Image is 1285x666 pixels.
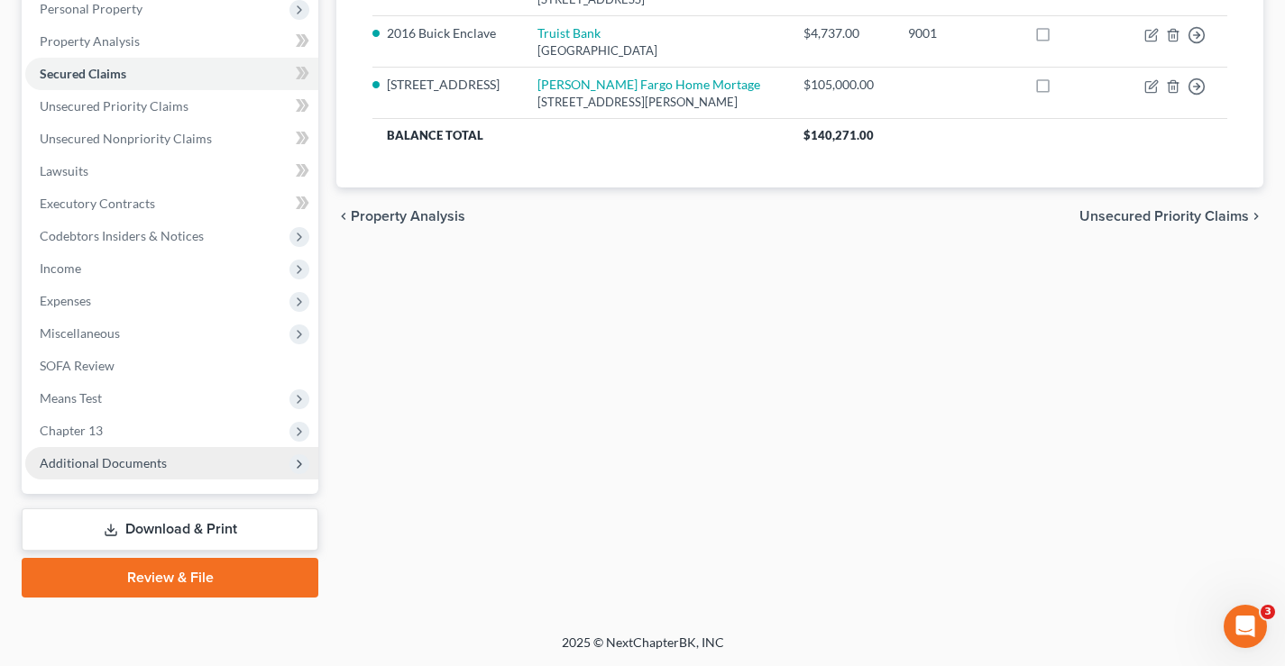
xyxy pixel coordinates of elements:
div: 2025 © NextChapterBK, INC [129,634,1157,666]
i: chevron_left [336,209,351,224]
div: [STREET_ADDRESS][PERSON_NAME] [537,94,775,111]
div: $4,737.00 [803,24,879,42]
iframe: Intercom live chat [1224,605,1267,648]
div: $105,000.00 [803,76,879,94]
li: 2016 Buick Enclave [387,24,508,42]
span: Chapter 13 [40,423,103,438]
a: Download & Print [22,508,318,551]
span: 3 [1261,605,1275,619]
span: Additional Documents [40,455,167,470]
a: Secured Claims [25,58,318,90]
a: Review & File [22,558,318,598]
button: Unsecured Priority Claims chevron_right [1079,209,1263,224]
i: chevron_right [1249,209,1263,224]
button: chevron_left Property Analysis [336,209,465,224]
th: Balance Total [372,119,789,151]
a: Lawsuits [25,155,318,187]
span: Income [40,260,81,276]
div: [GEOGRAPHIC_DATA] [537,42,775,59]
a: [PERSON_NAME] Fargo Home Mortage [537,77,760,92]
span: Property Analysis [40,33,140,49]
a: Truist Bank [537,25,601,41]
a: SOFA Review [25,350,318,382]
span: $140,271.00 [803,128,874,142]
span: SOFA Review [40,358,115,373]
a: Property Analysis [25,25,318,58]
span: Personal Property [40,1,142,16]
span: Secured Claims [40,66,126,81]
span: Executory Contracts [40,196,155,211]
a: Executory Contracts [25,187,318,220]
li: [STREET_ADDRESS] [387,76,508,94]
span: Expenses [40,293,91,308]
span: Unsecured Priority Claims [40,98,188,114]
span: Property Analysis [351,209,465,224]
a: Unsecured Nonpriority Claims [25,123,318,155]
span: Unsecured Priority Claims [1079,209,1249,224]
span: Means Test [40,390,102,406]
a: Unsecured Priority Claims [25,90,318,123]
div: 9001 [908,24,1005,42]
span: Lawsuits [40,163,88,178]
span: Unsecured Nonpriority Claims [40,131,212,146]
span: Codebtors Insiders & Notices [40,228,204,243]
span: Miscellaneous [40,325,120,341]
